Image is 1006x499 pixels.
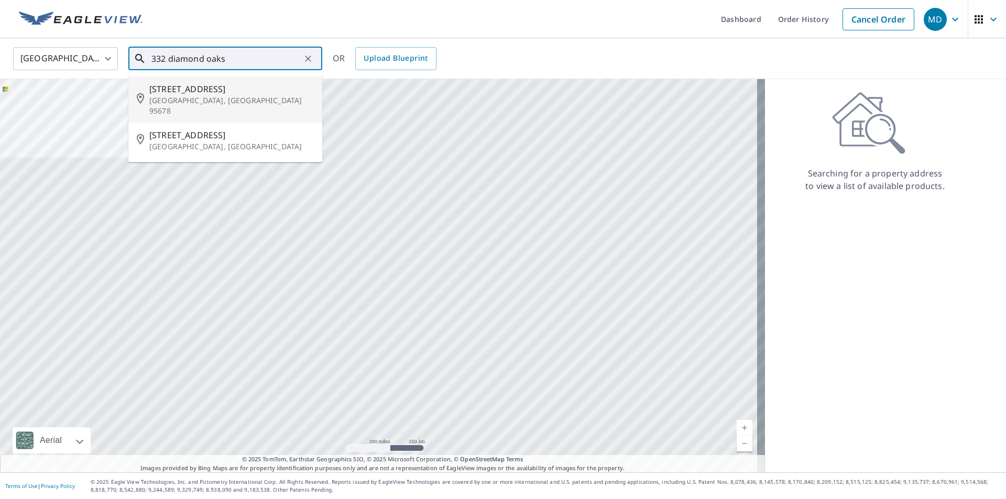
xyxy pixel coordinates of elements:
span: [STREET_ADDRESS] [149,83,314,95]
a: Current Level 5, Zoom In [737,420,752,436]
span: Upload Blueprint [364,52,428,65]
div: Aerial [13,427,91,453]
p: [GEOGRAPHIC_DATA], [GEOGRAPHIC_DATA] 95678 [149,95,314,116]
span: © 2025 TomTom, Earthstar Geographics SIO, © 2025 Microsoft Corporation, © [242,455,523,464]
a: Terms of Use [5,482,38,490]
div: Aerial [37,427,65,453]
img: EV Logo [19,12,143,27]
a: OpenStreetMap [460,455,504,463]
input: Search by address or latitude-longitude [151,44,301,73]
a: Upload Blueprint [355,47,436,70]
a: Cancel Order [843,8,914,30]
p: [GEOGRAPHIC_DATA], [GEOGRAPHIC_DATA] [149,141,314,152]
button: Clear [301,51,315,66]
a: Terms [506,455,523,463]
div: [GEOGRAPHIC_DATA] [13,44,118,73]
div: OR [333,47,436,70]
span: [STREET_ADDRESS] [149,129,314,141]
p: © 2025 Eagle View Technologies, Inc. and Pictometry International Corp. All Rights Reserved. Repo... [91,478,1001,494]
p: Searching for a property address to view a list of available products. [805,167,945,192]
div: MD [924,8,947,31]
a: Privacy Policy [41,482,75,490]
a: Current Level 5, Zoom Out [737,436,752,451]
p: | [5,483,75,489]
